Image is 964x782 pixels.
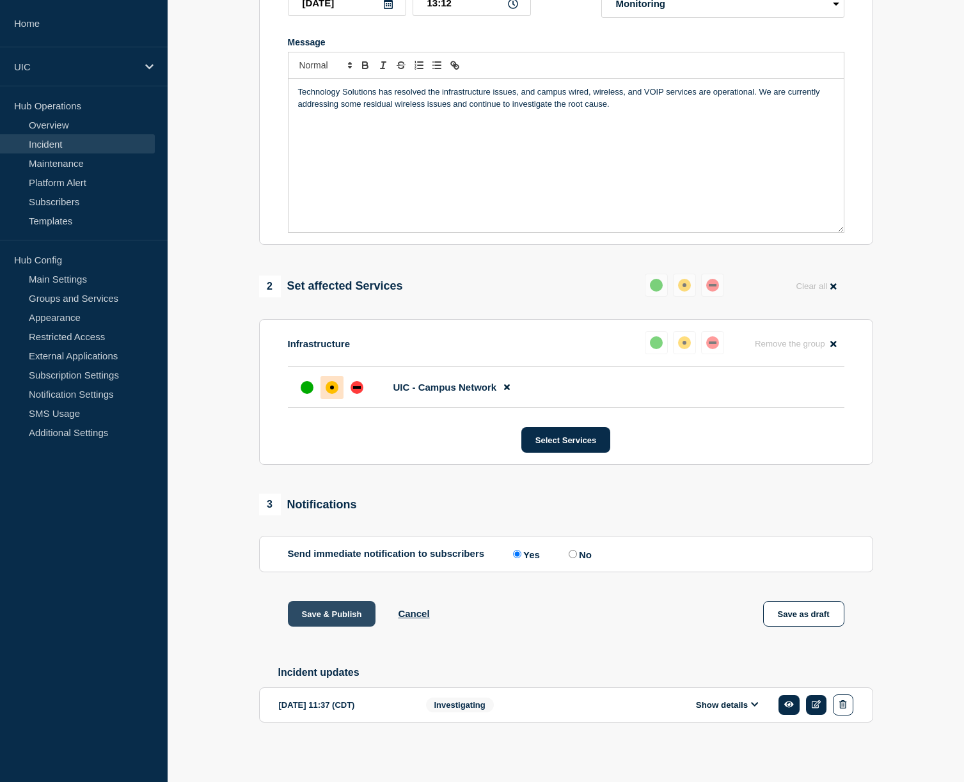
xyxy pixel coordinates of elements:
p: Infrastructure [288,338,351,349]
div: up [301,381,313,394]
p: Technology Solutions has resolved the infrastructure issues, and campus wired, wireless, and VOIP... [298,86,834,110]
p: UIC [14,61,137,72]
button: Show details [692,700,763,710]
button: Save & Publish [288,601,376,627]
span: Investigating [426,698,494,712]
div: affected [678,279,691,292]
div: down [706,336,719,349]
div: Message [288,79,844,232]
input: No [569,550,577,558]
div: up [650,279,663,292]
div: down [351,381,363,394]
h2: Incident updates [278,667,873,678]
div: Message [288,37,844,47]
button: affected [673,331,696,354]
div: up [650,336,663,349]
button: Toggle link [446,58,464,73]
p: Send immediate notification to subscribers [288,548,485,560]
button: Remove the group [747,331,844,356]
div: Notifications [259,494,357,515]
span: Remove the group [755,339,825,348]
button: up [645,331,668,354]
label: Yes [510,548,540,560]
button: Clear all [788,274,844,299]
button: Toggle italic text [374,58,392,73]
button: Toggle ordered list [410,58,428,73]
div: [DATE] 11:37 (CDT) [279,694,407,716]
button: Save as draft [763,601,844,627]
button: Toggle strikethrough text [392,58,410,73]
div: affected [678,336,691,349]
div: affected [326,381,338,394]
span: Font size [294,58,356,73]
span: UIC - Campus Network [393,382,497,393]
div: down [706,279,719,292]
span: 2 [259,276,281,297]
button: Select Services [521,427,610,453]
button: down [701,331,724,354]
div: Set affected Services [259,276,403,297]
span: 3 [259,494,281,515]
button: down [701,274,724,297]
button: up [645,274,668,297]
label: No [565,548,592,560]
input: Yes [513,550,521,558]
div: Send immediate notification to subscribers [288,548,844,560]
button: Cancel [398,608,429,619]
button: affected [673,274,696,297]
button: Toggle bulleted list [428,58,446,73]
button: Toggle bold text [356,58,374,73]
